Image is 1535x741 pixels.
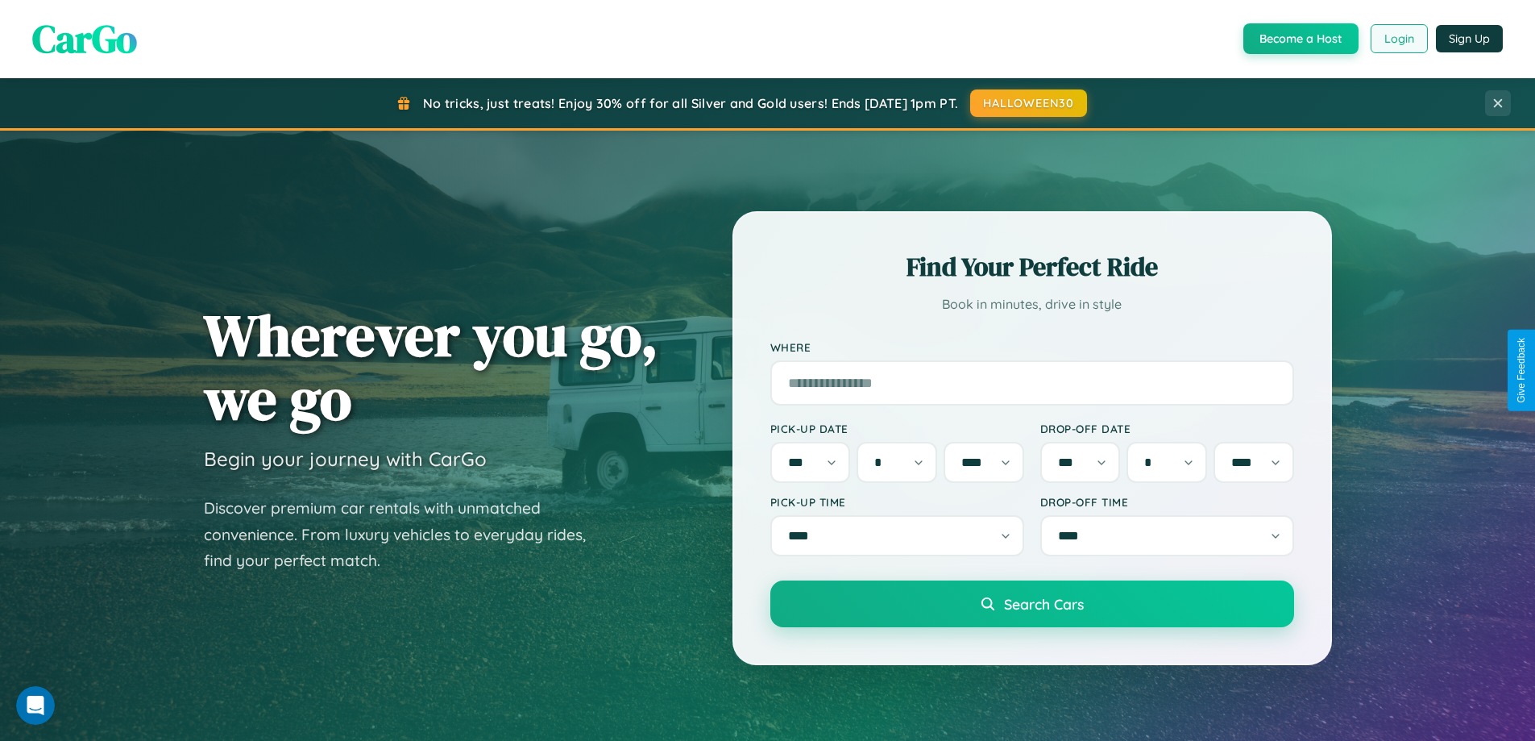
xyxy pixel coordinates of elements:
[770,422,1024,435] label: Pick-up Date
[770,249,1294,285] h2: Find Your Perfect Ride
[1004,595,1084,613] span: Search Cars
[770,581,1294,627] button: Search Cars
[970,90,1087,117] button: HALLOWEEN30
[1516,338,1527,403] div: Give Feedback
[1040,422,1294,435] label: Drop-off Date
[1040,495,1294,509] label: Drop-off Time
[423,95,958,111] span: No tricks, just treats! Enjoy 30% off for all Silver and Gold users! Ends [DATE] 1pm PT.
[204,303,658,431] h1: Wherever you go, we go
[1436,25,1503,52] button: Sign Up
[770,495,1024,509] label: Pick-up Time
[204,447,487,471] h3: Begin your journey with CarGo
[770,293,1294,316] p: Book in minutes, drive in style
[1243,23,1359,54] button: Become a Host
[204,495,607,574] p: Discover premium car rentals with unmatched convenience. From luxury vehicles to everyday rides, ...
[32,12,137,65] span: CarGo
[1371,24,1428,53] button: Login
[16,686,55,725] iframe: Intercom live chat
[770,340,1294,354] label: Where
